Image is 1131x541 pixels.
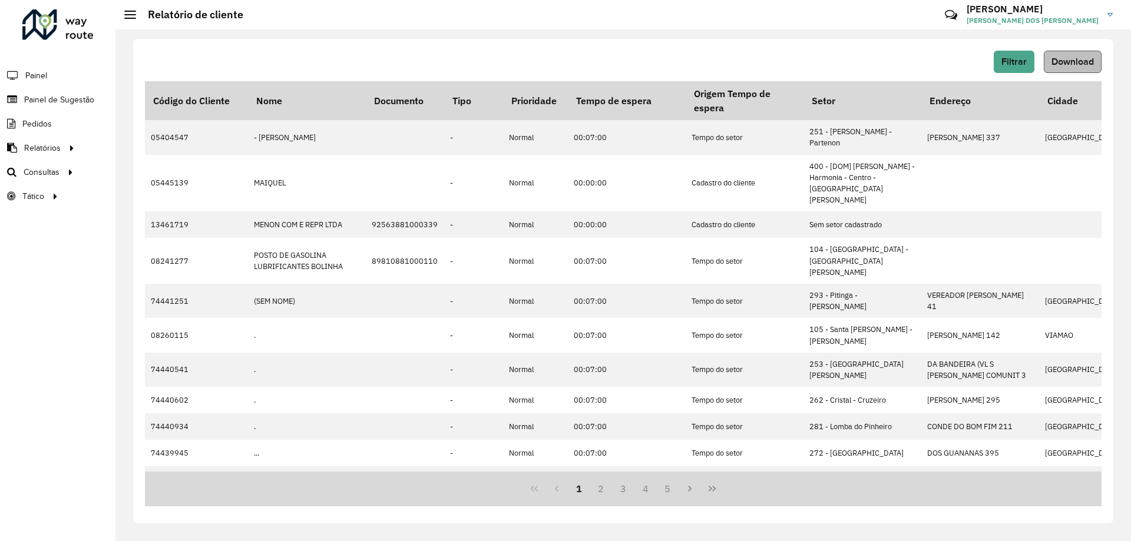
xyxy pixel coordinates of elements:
td: - [444,284,503,318]
td: 08260115 [145,318,248,352]
td: 74441280 [145,466,248,500]
td: 74441251 [145,284,248,318]
td: MENON COM E REPR LTDA [248,211,366,238]
td: [PERSON_NAME] 337 [921,120,1039,154]
button: 1 [568,477,590,500]
td: Tempo do setor [686,387,803,413]
td: Normal [503,440,568,466]
td: 251 - [PERSON_NAME] - Partenon [803,120,921,154]
td: Tempo do setor [686,318,803,352]
th: Tempo de espera [568,81,686,120]
td: - [PERSON_NAME] [248,120,366,154]
td: Tempo do setor [686,284,803,318]
td: 05445139 [145,155,248,212]
td: Normal [503,211,568,238]
td: Tempo do setor [686,120,803,154]
td: 00:00:00 [568,155,686,212]
td: 00:07:00 [568,440,686,466]
td: Normal [503,387,568,413]
td: Normal [503,413,568,440]
td: 262 - Cristal - Cruzeiro [803,387,921,413]
td: - [444,211,503,238]
td: 00:07:00 [568,284,686,318]
td: 00:07:00 [568,387,686,413]
td: 253 - [GEOGRAPHIC_DATA][PERSON_NAME] [803,353,921,387]
button: Download [1044,51,1102,73]
td: 74440934 [145,413,248,440]
button: 2 [590,477,612,500]
td: 00:07:00 [568,238,686,284]
td: Normal [503,120,568,154]
td: MAIQUEL [248,155,366,212]
td: - [444,353,503,387]
span: Download [1051,57,1094,67]
td: . [248,387,366,413]
td: Tempo do setor [686,413,803,440]
td: 74439945 [145,440,248,466]
a: Contato Rápido [938,2,964,28]
td: - [444,466,503,500]
td: 400 - [DOM] [PERSON_NAME] - Harmonia - Centro - [GEOGRAPHIC_DATA][PERSON_NAME] [803,155,921,212]
td: . [248,413,366,440]
td: Normal [503,155,568,212]
td: 244 - Bom [PERSON_NAME] - [PERSON_NAME] [803,466,921,500]
button: 3 [612,477,634,500]
td: Sem setor cadastrado [803,211,921,238]
button: 5 [657,477,679,500]
td: (SEM NOME) [248,284,366,318]
td: - [444,440,503,466]
td: DA BANDEIRA (VL S [PERSON_NAME] COMUNIT 3 [921,353,1039,387]
td: Tempo do setor [686,440,803,466]
h2: Relatório de cliente [136,8,243,21]
td: 272 - [GEOGRAPHIC_DATA] [803,440,921,466]
td: VEREADOR [PERSON_NAME] 41 [921,284,1039,318]
th: Setor [803,81,921,120]
span: Painel [25,69,47,82]
span: Relatórios [24,142,61,154]
td: 89810881000110 [366,238,444,284]
th: Nome [248,81,366,120]
td: Cadastro do cliente [686,211,803,238]
td: Tempo do setor [686,353,803,387]
td: 08241277 [145,238,248,284]
td: . [248,353,366,387]
td: DOS GUANANAS 395 [921,440,1039,466]
td: Normal [503,318,568,352]
td: [PERSON_NAME] 142 [921,318,1039,352]
td: - [444,387,503,413]
td: 00:07:00 [568,413,686,440]
td: 00:00:00 [568,211,686,238]
th: Prioridade [503,81,568,120]
td: 05404547 [145,120,248,154]
td: [PERSON_NAME] VITORIA 1006 [921,466,1039,500]
td: 00:07:00 [568,466,686,500]
td: 74440602 [145,387,248,413]
td: 00:07:00 [568,120,686,154]
button: 4 [634,477,657,500]
span: Consultas [24,166,59,178]
td: 00:07:00 [568,318,686,352]
span: Filtrar [1001,57,1027,67]
td: Normal [503,466,568,500]
td: Tempo do setor [686,466,803,500]
td: 105 - Santa [PERSON_NAME] - [PERSON_NAME] [803,318,921,352]
td: POSTO DE GASOLINA LUBRIFICANTES BOLINHA [248,238,366,284]
td: Normal [503,353,568,387]
th: Endereço [921,81,1039,120]
h3: [PERSON_NAME] [967,4,1099,15]
button: Last Page [701,477,723,500]
td: Cadastro do cliente [686,155,803,212]
td: - [444,318,503,352]
td: 92563881000339 [366,211,444,238]
td: Tempo do setor [686,238,803,284]
td: 293 - Pitinga - [PERSON_NAME] [803,284,921,318]
td: CONDE DO BOM FIM 211 [921,413,1039,440]
td: 281 - Lomba do Pinheiro [803,413,921,440]
span: Tático [22,190,44,203]
td: 74440541 [145,353,248,387]
span: Painel de Sugestão [24,94,94,106]
td: - [444,155,503,212]
td: [PERSON_NAME] 295 [921,387,1039,413]
span: [PERSON_NAME] DOS [PERSON_NAME] [967,15,1099,26]
th: Documento [366,81,444,120]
